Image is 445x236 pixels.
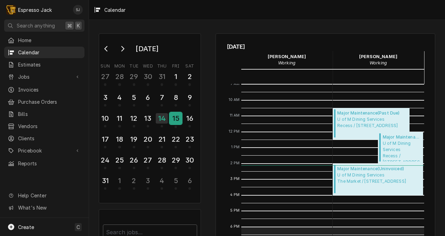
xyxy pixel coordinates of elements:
div: Major Maintenance(Uninvoiced)U of M Dining ServicesThe Market / [STREET_ADDRESS] [333,164,423,195]
div: Espresso Jack [18,6,52,14]
div: 26 [129,155,139,165]
div: [DATE] [133,43,161,55]
div: Calendar Day Picker [99,33,201,203]
div: 7 [156,92,167,103]
a: Calendar [4,47,84,58]
span: Help Center [18,192,80,199]
span: 1 PM [229,144,242,150]
span: 4 PM [228,192,242,198]
div: 31 [100,175,111,186]
span: 11 AM [228,113,242,118]
span: What's New [18,204,80,211]
div: E [6,5,16,15]
span: Reports [18,160,81,167]
span: 9 AM [228,81,242,87]
div: 30 [143,71,153,82]
span: Invoices [18,86,81,93]
strong: [PERSON_NAME] [268,54,306,59]
em: Working [278,60,296,65]
div: 27 [100,71,111,82]
div: 14 [156,113,168,124]
div: 18 [114,134,125,144]
div: 4 [156,175,167,186]
div: 22 [170,134,181,144]
span: U of M Dining Services Recess / [STREET_ADDRESS] [337,116,399,129]
span: C [76,223,80,231]
div: 2 [184,71,195,82]
span: 6 PM [228,224,242,229]
div: Espresso Jack's Avatar [6,5,16,15]
th: Wednesday [141,61,155,69]
div: 1 [170,71,181,82]
div: 29 [129,71,139,82]
div: 21 [156,134,167,144]
span: Bills [18,110,81,118]
a: Go to What's New [4,202,84,213]
div: 28 [114,71,125,82]
div: Major Maintenance(Active)U of M Dining ServicesRecess / [STREET_ADDRESS] [378,132,423,164]
span: U of M Dining Services The Market / [STREET_ADDRESS] [337,172,406,184]
div: 3 [143,175,153,186]
div: 12 [129,113,139,124]
a: Invoices [4,84,84,95]
a: Vendors [4,120,84,132]
div: 25 [114,155,125,165]
div: Samantha Janssen - Working [333,51,424,69]
span: ⌘ [67,22,72,29]
div: 27 [143,155,153,165]
th: Monday [112,61,127,69]
th: Tuesday [127,61,141,69]
button: Go to next month [115,43,129,54]
div: [Service] Major Maintenance U of M Dining Services The Market / 32 Campus Dr, Missoula, MT 59812 ... [333,164,423,195]
span: Estimates [18,61,81,68]
span: Major Maintenance ( Uninvoiced ) [337,166,406,172]
div: 20 [143,134,153,144]
span: 10 AM [227,97,242,103]
div: 17 [100,134,111,144]
div: Samantha Janssen's Avatar [73,5,83,15]
th: Thursday [155,61,169,69]
div: 8 [170,92,181,103]
strong: [PERSON_NAME] [359,54,397,59]
div: 24 [100,155,111,165]
span: Jobs [18,73,71,80]
span: Major Maintenance ( Active ) [383,134,421,140]
th: Saturday [183,61,197,69]
button: Search anything⌘K [4,19,84,32]
span: Search anything [17,22,55,29]
a: Clients [4,133,84,144]
div: 3 [100,92,111,103]
span: K [77,22,80,29]
div: 4 [114,92,125,103]
div: 15 [170,112,182,124]
span: Calendar [18,49,81,56]
div: 23 [184,134,195,144]
th: Friday [169,61,183,69]
span: 5 PM [228,208,242,213]
div: 10 [100,113,111,124]
span: Home [18,37,81,44]
button: Go to previous month [99,43,113,54]
div: 6 [184,175,195,186]
a: Bills [4,108,84,120]
a: Reports [4,158,84,169]
span: Create [18,224,34,230]
a: Estimates [4,59,84,70]
div: 2 [129,175,139,186]
span: Pricebook [18,147,71,154]
div: 1 [114,175,125,186]
div: 11 [114,113,125,124]
a: Go to Pricebook [4,145,84,156]
span: 12 PM [227,129,242,134]
div: 5 [129,92,139,103]
div: 16 [184,113,195,124]
span: Major Maintenance ( Past Due ) [337,110,399,116]
a: Go to Help Center [4,190,84,201]
span: U of M Dining Services Recess / [STREET_ADDRESS] [383,140,421,162]
div: [Service] Major Maintenance U of M Dining Services Recess / 32 Campus Dr, Missoula, MT 59812 ID: ... [333,108,410,140]
div: 13 [143,113,153,124]
div: SJ [73,5,83,15]
em: Working [370,60,387,65]
span: Vendors [18,123,81,130]
th: Sunday [98,61,112,69]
